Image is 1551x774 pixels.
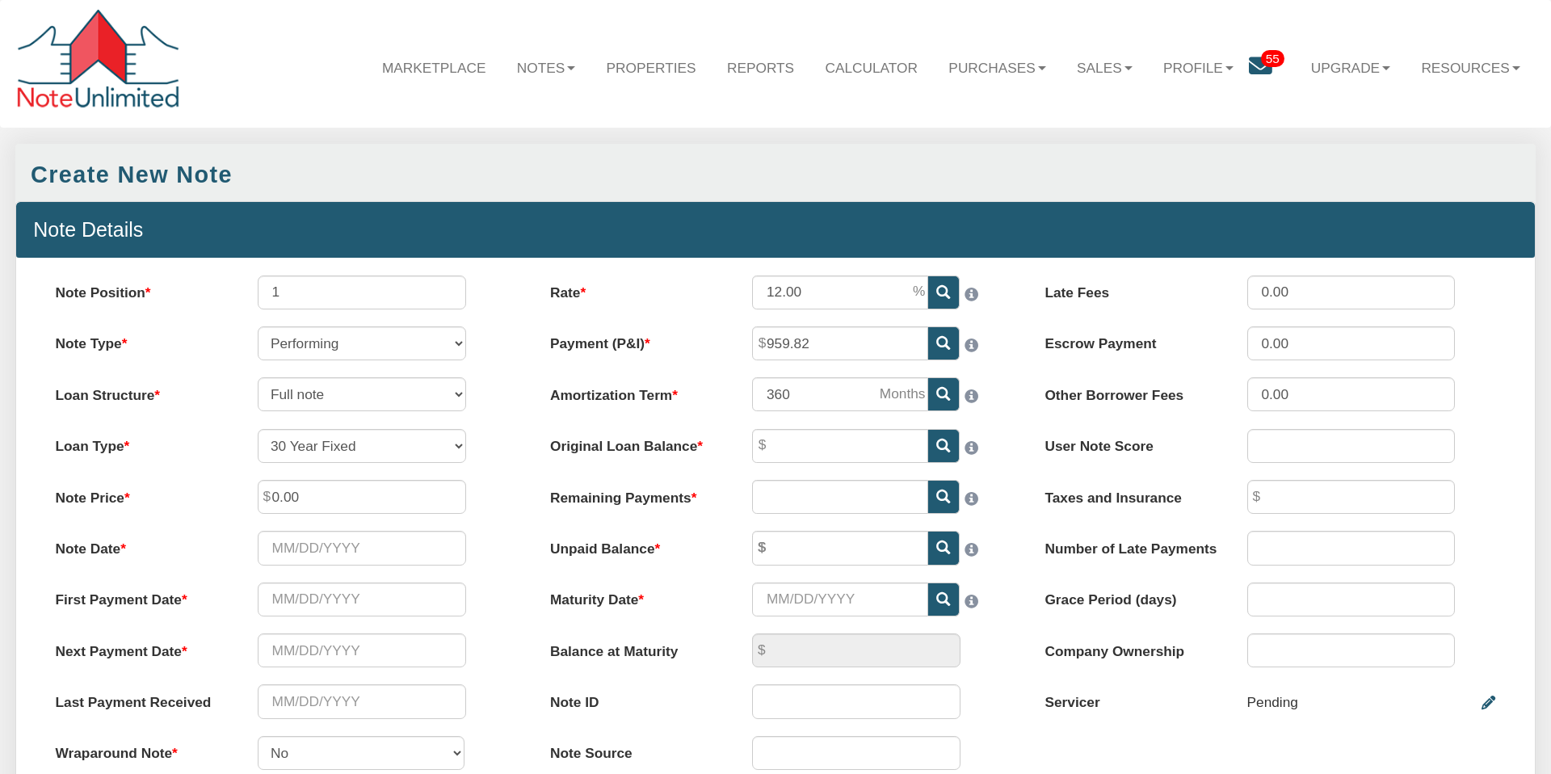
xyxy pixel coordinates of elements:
[1028,276,1229,303] label: Late Fees
[31,158,233,191] div: Create New Note
[712,44,810,90] a: Reports
[533,429,735,456] label: Original Loan Balance
[1247,684,1298,720] div: Pending
[752,583,928,616] input: MM/DD/YYYY
[367,44,502,90] a: Marketplace
[38,480,240,507] label: Note Price
[533,633,735,661] label: Balance at Maturity
[1028,531,1229,558] label: Number of Late Payments
[258,531,466,565] input: MM/DD/YYYY
[258,684,466,718] input: MM/DD/YYYY
[258,633,466,667] input: MM/DD/YYYY
[1261,50,1284,67] span: 55
[533,326,735,354] label: Payment (P&I)
[1028,633,1229,661] label: Company Ownership
[38,326,240,354] label: Note Type
[33,219,1517,241] h4: Note Details
[38,429,240,456] label: Loan Type
[1028,480,1229,507] label: Taxes and Insurance
[38,377,240,405] label: Loan Structure
[533,480,735,507] label: Remaining Payments
[533,377,735,405] label: Amortization Term
[533,531,735,558] label: Unpaid Balance
[38,583,240,610] label: First Payment Date
[1028,429,1229,456] label: User Note Score
[38,276,240,303] label: Note Position
[1249,44,1296,94] a: 55
[1028,583,1229,610] label: Grace Period (days)
[258,583,466,616] input: MM/DD/YYYY
[533,583,735,610] label: Maturity Date
[502,44,591,90] a: Notes
[809,44,933,90] a: Calculator
[1406,44,1536,90] a: Resources
[533,736,735,763] label: Note Source
[38,633,240,661] label: Next Payment Date
[933,44,1061,90] a: Purchases
[591,44,711,90] a: Properties
[1296,44,1406,90] a: Upgrade
[752,276,928,309] input: This field can contain only numeric characters
[38,684,240,712] label: Last Payment Received
[1028,377,1229,405] label: Other Borrower Fees
[533,684,735,712] label: Note ID
[1028,684,1229,712] label: Servicer
[533,276,735,303] label: Rate
[1061,44,1148,90] a: Sales
[38,736,240,763] label: Wraparound Note
[1148,44,1249,90] a: Profile
[38,531,240,558] label: Note Date
[1028,326,1229,354] label: Escrow Payment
